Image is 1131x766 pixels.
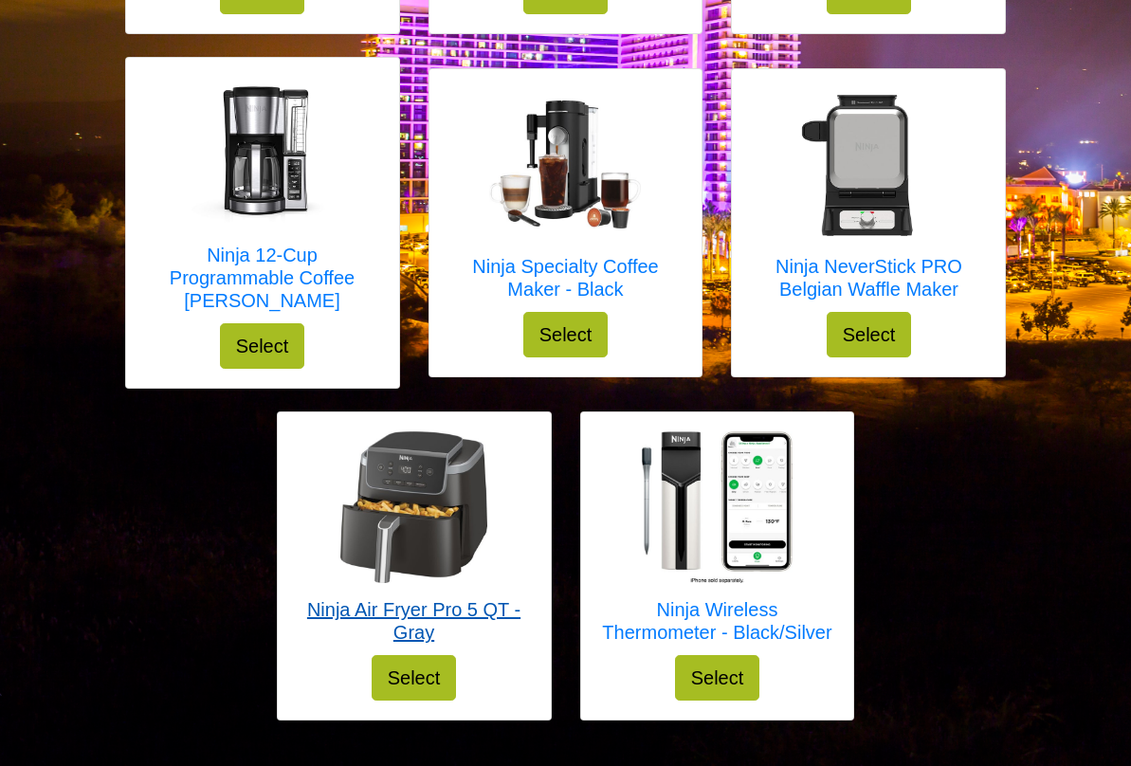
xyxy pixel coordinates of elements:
a: Ninja Specialty Coffee Maker - Black Ninja Specialty Coffee Maker - Black [448,88,684,312]
button: Select [675,655,760,701]
a: Ninja Wireless Thermometer - Black/Silver Ninja Wireless Thermometer - Black/Silver [600,431,835,655]
h5: Ninja Specialty Coffee Maker - Black [448,255,684,301]
button: Select [372,655,457,701]
button: Select [523,312,609,357]
button: Select [827,312,912,357]
img: Ninja 12-Cup Programmable Coffee Brewer [187,77,338,228]
button: Select [220,323,305,369]
img: Ninja NeverStick PRO Belgian Waffle Maker [793,88,944,240]
a: Ninja NeverStick PRO Belgian Waffle Maker Ninja NeverStick PRO Belgian Waffle Maker [751,88,986,312]
h5: Ninja NeverStick PRO Belgian Waffle Maker [751,255,986,301]
h5: Ninja Air Fryer Pro 5 QT - Gray [297,598,532,644]
img: Ninja Air Fryer Pro 5 QT - Gray [338,431,490,583]
a: Ninja 12-Cup Programmable Coffee Brewer Ninja 12-Cup Programmable Coffee [PERSON_NAME] [145,77,380,323]
h5: Ninja 12-Cup Programmable Coffee [PERSON_NAME] [145,244,380,312]
h5: Ninja Wireless Thermometer - Black/Silver [600,598,835,644]
img: Ninja Wireless Thermometer - Black/Silver [641,431,793,583]
a: Ninja Air Fryer Pro 5 QT - Gray Ninja Air Fryer Pro 5 QT - Gray [297,431,532,655]
img: Ninja Specialty Coffee Maker - Black [489,100,641,229]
